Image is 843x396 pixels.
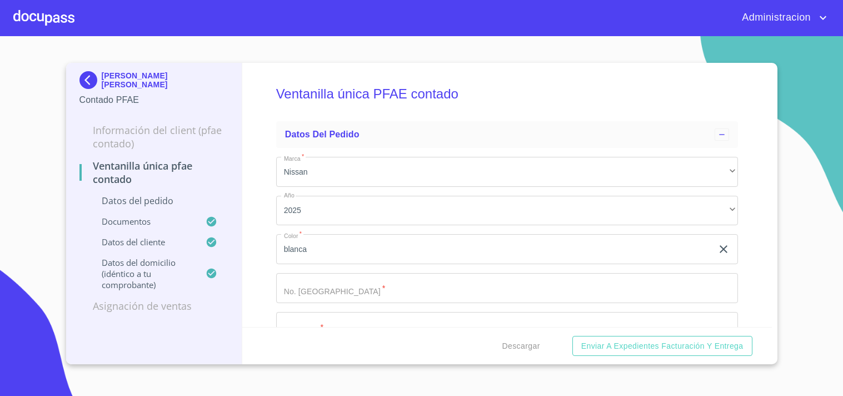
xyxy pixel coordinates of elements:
[734,9,830,27] button: account of current user
[79,195,229,207] p: Datos del pedido
[276,71,738,117] h5: Ventanilla única PFAE contado
[572,336,752,357] button: Enviar a Expedientes Facturación y Entrega
[79,123,229,150] p: Información del Client (PFAE contado)
[79,299,229,313] p: Asignación de Ventas
[79,71,102,89] img: Docupass spot blue
[581,339,744,353] span: Enviar a Expedientes Facturación y Entrega
[734,9,816,27] span: Administracion
[276,121,738,148] div: Datos del pedido
[717,242,730,256] button: clear input
[276,196,738,226] div: 2025
[79,257,206,290] p: Datos del domicilio (idéntico a tu comprobante)
[79,216,206,227] p: Documentos
[285,130,360,139] span: Datos del pedido
[276,157,738,187] div: Nissan
[502,339,540,353] span: Descargar
[79,159,229,186] p: Ventanilla única PFAE contado
[79,71,229,93] div: [PERSON_NAME] [PERSON_NAME]
[498,336,545,357] button: Descargar
[79,93,229,107] p: Contado PFAE
[102,71,229,89] p: [PERSON_NAME] [PERSON_NAME]
[79,236,206,247] p: Datos del cliente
